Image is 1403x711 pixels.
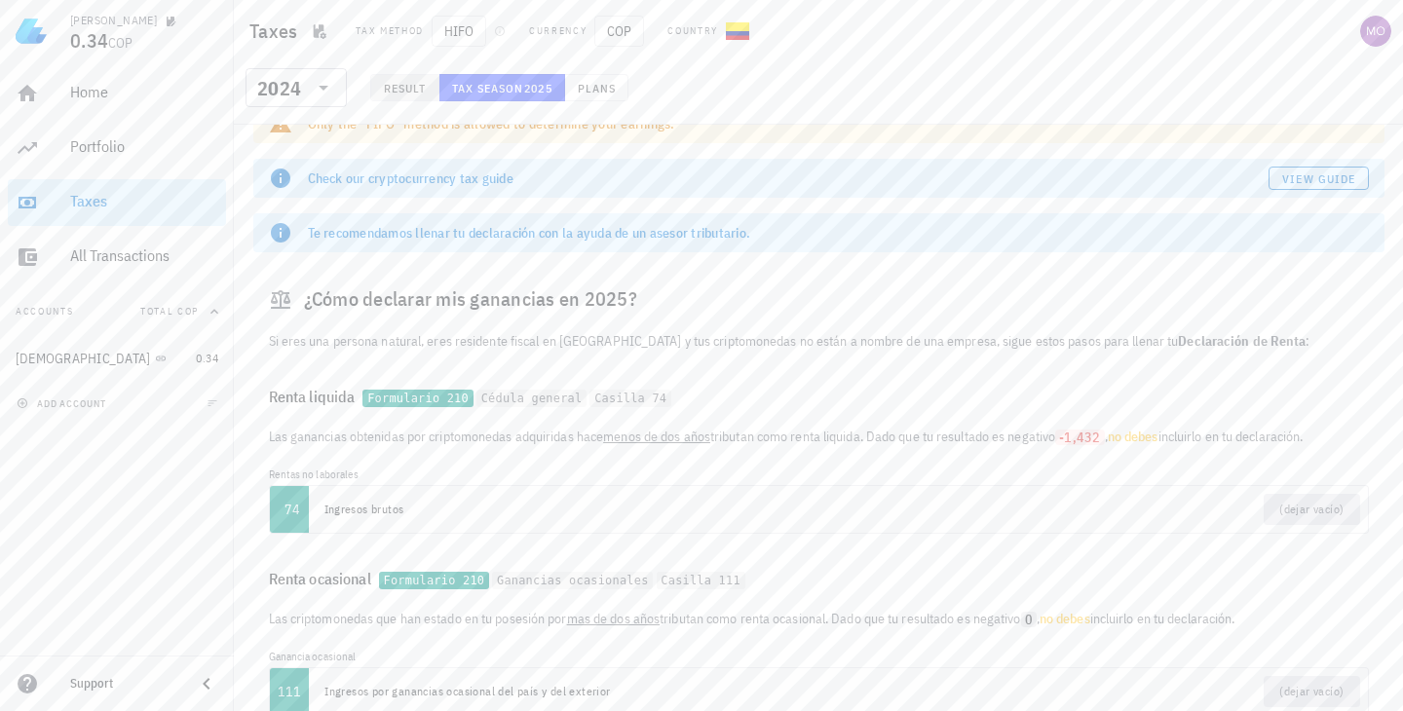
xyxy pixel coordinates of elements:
div: [PERSON_NAME] [70,13,157,28]
span: HIFO [432,16,486,47]
p: Las ganancias obtenidas por criptomonedas adquiridas hace tributan como renta liquida. Dado que t... [269,426,1369,447]
code: Formulario 210 [379,572,489,590]
div: Currency [529,23,587,39]
span: COP [594,16,644,47]
div: Home [70,83,218,101]
div: [DEMOGRAPHIC_DATA] [16,351,151,367]
div: Country [667,23,718,39]
a: [DEMOGRAPHIC_DATA] 0.34 [8,335,226,382]
p: Las criptomonedas que han estado en tu posesión por tributan como renta ocasional. Dado que tu re... [269,608,1369,629]
span: 0.34 [196,351,218,365]
span: no debes [1108,428,1158,445]
span: Total COP [140,305,199,318]
span: Plans [577,81,616,95]
div: Support [70,676,179,692]
code: Casilla 111 [657,572,745,590]
div: Check our cryptocurrency tax guide [308,168,1269,188]
span: Renta ocasional [269,565,379,592]
small: Ganancia ocasional [269,650,357,663]
button: AccountsTotal COP [8,288,226,335]
strong: Declaración de Renta [1178,332,1306,350]
span: 2025 [523,81,551,95]
a: Home [8,70,226,117]
a: Taxes [8,179,226,226]
td: Ingresos brutos [309,486,820,533]
span: Tax season [451,81,524,95]
a: All Transactions [8,234,226,281]
button: add account [12,393,114,413]
button: Tax season 2025 [439,74,565,101]
div: Taxes [70,192,218,210]
span: (dejar vacío) [1279,494,1344,525]
code: Ganancias ocasionales [492,572,653,590]
div: ¿Cómo declarar mis ganancias en 2025? [253,268,1384,330]
span: Result [383,81,427,95]
code: Cédula general [476,390,587,408]
div: Te recomendamos llenar tu declaración con la ayuda de un asesor tributario. [308,223,1369,243]
a: Portfolio [8,125,226,171]
span: -1,432 [1059,429,1101,446]
div: CO-icon [726,19,749,43]
div: 2024 [246,68,347,107]
span: 0.34 [70,27,108,54]
span: 0 [1025,611,1033,628]
a: View guide [1269,167,1369,190]
span: add account [20,397,106,410]
small: Rentas no laborales [269,468,360,481]
div: Portfolio [70,137,218,156]
div: Si eres una persona natural, eres residente fiscal en [GEOGRAPHIC_DATA] y tus criptomonedas no es... [253,330,1384,367]
div: All Transactions [70,246,218,265]
button: Result [370,74,439,101]
button: Plans [565,74,628,101]
span: menos de dos años [603,428,710,445]
div: 2024 [257,79,301,98]
span: View guide [1281,171,1355,186]
h1: Taxes [249,16,305,47]
div: Tax method [356,23,424,39]
code: Casilla 74 [589,390,671,408]
div: avatar [1360,16,1391,47]
span: mas de dos años [567,610,661,627]
code: Formulario 210 [362,390,473,408]
span: Renta liquida [269,383,363,410]
span: (dejar vacío) [1279,676,1344,707]
img: LedgiFi [16,16,47,47]
span: no debes [1040,610,1090,627]
span: COP [108,34,133,52]
td: 74 [270,486,309,533]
